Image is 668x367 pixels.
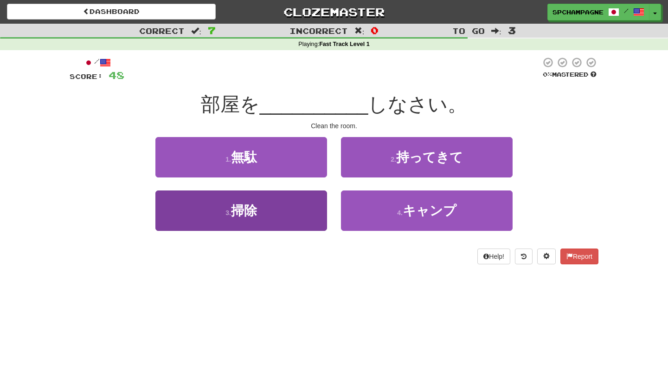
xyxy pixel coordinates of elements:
[231,150,257,164] span: 無駄
[491,27,501,35] span: :
[397,209,403,216] small: 4 .
[396,150,463,164] span: 持ってきて
[543,71,552,78] span: 0 %
[231,203,257,218] span: 掃除
[289,26,348,35] span: Incorrect
[403,203,456,218] span: キャンプ
[155,137,327,177] button: 1.無駄
[70,72,103,80] span: Score:
[547,4,649,20] a: spchampagne /
[208,25,216,36] span: 7
[371,25,379,36] span: 0
[515,249,533,264] button: Round history (alt+y)
[225,209,231,216] small: 3 .
[201,93,260,115] span: 部屋を
[452,26,485,35] span: To go
[341,137,513,177] button: 2.持ってきて
[225,156,231,163] small: 1 .
[70,57,124,68] div: /
[70,121,598,131] div: Clean the room.
[191,27,201,35] span: :
[319,41,370,47] strong: Fast Track Level 1
[230,4,438,20] a: Clozemaster
[341,190,513,231] button: 4.キャンプ
[260,93,368,115] span: __________
[552,8,604,16] span: spchampagne
[155,190,327,231] button: 3.掃除
[139,26,185,35] span: Correct
[7,4,216,20] a: Dashboard
[508,25,516,36] span: 3
[560,249,598,264] button: Report
[391,156,396,163] small: 2 .
[624,7,629,14] span: /
[354,27,365,35] span: :
[109,69,124,81] span: 48
[368,93,467,115] span: しなさい。
[541,71,598,79] div: Mastered
[477,249,510,264] button: Help!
